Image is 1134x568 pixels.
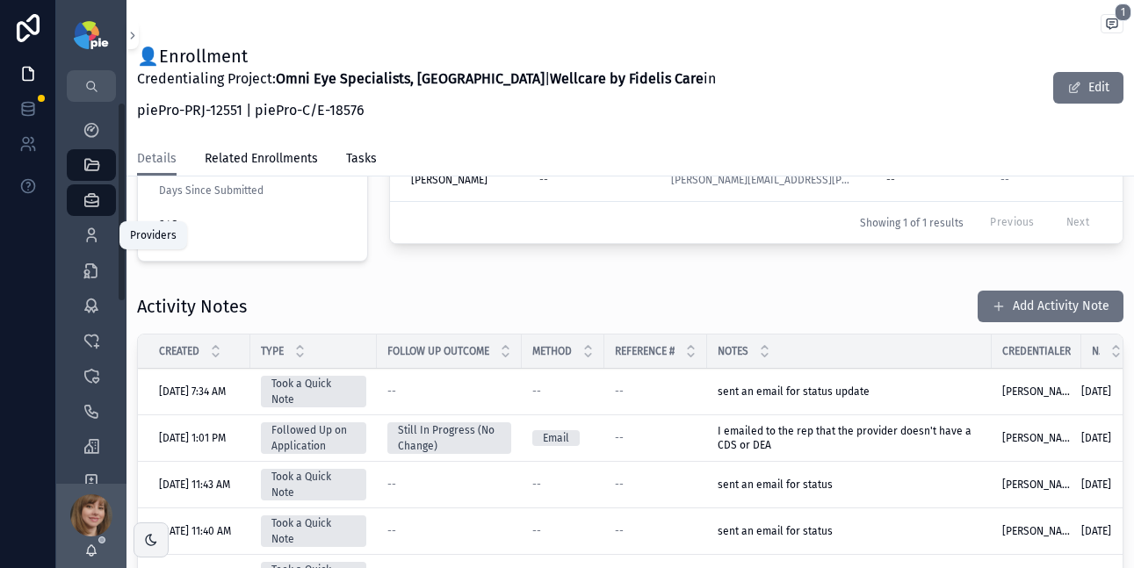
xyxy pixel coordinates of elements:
a: sent an email for status update [718,385,981,399]
strong: Omni Eye Specialists, [GEOGRAPHIC_DATA] [276,70,545,87]
span: Showing 1 of 1 results [860,216,964,230]
span: -- [387,385,396,399]
a: [PERSON_NAME] [1002,524,1071,538]
div: scrollable content [56,102,126,484]
button: Edit [1053,72,1123,104]
a: -- [387,385,511,399]
span: Type [261,344,284,358]
div: Took a Quick Note [271,515,356,547]
div: Followed Up on Application [271,422,356,454]
span: Days Since Submitted [159,184,264,197]
strong: Wellcare by Fidelis Care [550,70,704,87]
a: Took a Quick Note [261,469,366,500]
a: [PERSON_NAME][EMAIL_ADDRESS][PERSON_NAME][DOMAIN_NAME] [664,166,858,194]
a: [DATE] 1:01 PM [159,431,240,445]
a: -- [615,478,697,492]
div: Email [543,430,569,446]
a: -- [532,478,594,492]
span: [PERSON_NAME] [411,173,488,187]
a: [PERSON_NAME] [1002,431,1071,445]
a: -- [387,524,511,538]
h1: Activity Notes [137,294,247,319]
span: Notes [718,344,748,358]
span: Reference # [615,344,675,358]
a: -- [615,385,697,399]
a: sent an email for status [718,478,981,492]
span: -- [387,524,396,538]
img: App logo [74,21,108,49]
a: -- [1000,173,1127,187]
span: I emailed to the rep that the provider doesn't have a CDS or DEA [718,425,974,451]
a: [PERSON_NAME] [1002,385,1071,399]
a: [DATE] [1081,385,1111,399]
button: Add Activity Note [978,291,1123,322]
p: Credentialing Project: | in [137,68,716,90]
span: Follow Up Outcome [387,344,489,358]
a: Details [137,143,177,176]
a: Took a Quick Note [261,376,366,407]
button: 1 [1101,14,1123,37]
a: [PERSON_NAME] [411,173,511,187]
a: -- [532,385,594,399]
span: 248 [159,217,346,234]
span: [PERSON_NAME] [1002,478,1071,492]
span: -- [615,431,624,445]
span: -- [387,478,396,492]
a: [DATE] 11:40 AM [159,524,240,538]
a: Followed Up on Application [261,422,366,454]
a: [DATE] [1081,478,1111,492]
a: [DATE] [1081,524,1111,538]
a: Took a Quick Note [261,515,366,547]
a: -- [532,524,594,538]
a: [DATE] [1081,431,1111,445]
a: [DATE] 11:43 AM [159,478,240,492]
span: sent an email for status [718,478,833,491]
span: -- [615,478,624,492]
a: [DATE] 7:34 AM [159,385,240,399]
span: [DATE] 11:43 AM [159,478,230,492]
span: -- [532,478,541,492]
a: -- [387,478,511,492]
span: -- [532,385,541,399]
span: Tasks [346,150,377,168]
span: Next Action Date [1092,344,1100,358]
span: sent an email for status [718,525,833,537]
span: [DATE] 1:01 PM [159,431,226,445]
span: Created [159,344,199,358]
a: Email [532,430,594,446]
div: Took a Quick Note [271,376,356,407]
span: -- [532,524,541,538]
div: Providers [130,228,177,242]
a: [PERSON_NAME][EMAIL_ADDRESS][PERSON_NAME][DOMAIN_NAME] [671,173,851,187]
span: Related Enrollments [205,150,318,168]
a: -- [532,166,643,194]
p: piePro-PRJ-12551 | piePro-C/E-18576 [137,100,716,121]
span: [DATE] 7:34 AM [159,385,226,399]
a: -- [615,431,697,445]
div: -- [539,173,548,187]
span: 1 [1115,4,1131,21]
a: Related Enrollments [205,143,318,178]
span: -- [1000,173,1009,187]
a: Still In Progress (No Change) [387,422,511,454]
a: Tasks [346,143,377,178]
a: -- [879,166,990,194]
h1: 👤Enrollment [137,44,716,68]
span: [DATE] 11:40 AM [159,524,231,538]
span: Credentialer [1002,344,1071,358]
span: Details [137,150,177,168]
div: -- [886,173,895,187]
span: sent an email for status update [718,385,870,398]
div: Took a Quick Note [271,469,356,500]
a: I emailed to the rep that the provider doesn't have a CDS or DEA [718,424,981,452]
span: Method [532,344,572,358]
a: sent an email for status [718,524,981,538]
